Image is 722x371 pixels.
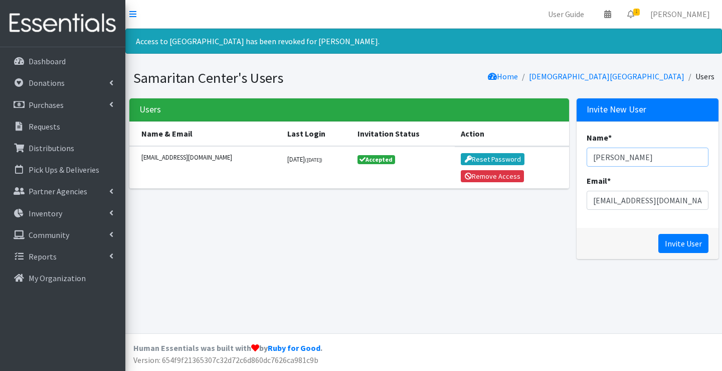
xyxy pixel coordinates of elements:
span: 1 [633,9,640,16]
a: [PERSON_NAME] [642,4,718,24]
p: Partner Agencies [29,186,87,196]
p: Reports [29,252,57,262]
a: [DEMOGRAPHIC_DATA][GEOGRAPHIC_DATA] [529,71,684,81]
a: 1 [619,4,642,24]
small: [DATE] [287,155,322,163]
small: ([DATE]) [305,157,322,163]
input: Email [587,191,708,210]
h3: Users [139,104,161,115]
a: Pick Ups & Deliveries [4,160,121,180]
p: Inventory [29,208,62,218]
a: Inventory [4,203,121,223]
h1: Samaritan Center's Users [133,69,420,87]
a: Community [4,225,121,245]
label: Email [587,175,611,187]
label: Name [587,132,612,144]
p: My Organization [29,273,86,283]
p: Requests [29,121,60,132]
abbr: required [608,133,612,143]
img: HumanEssentials [4,7,121,40]
input: Invite User [658,234,708,253]
a: User Guide [540,4,592,24]
a: Requests [4,116,121,137]
th: Last Login [281,121,351,146]
p: Distributions [29,143,74,153]
p: Purchases [29,100,64,110]
a: Reports [4,246,121,267]
div: Access to [GEOGRAPHIC_DATA] has been revoked for [PERSON_NAME]. [125,29,722,54]
a: Distributions [4,138,121,158]
small: [EMAIL_ADDRESS][DOMAIN_NAME] [141,153,275,162]
span: Version: 654f9f21365307c32d72c6d860dc7626ca981c9b [133,355,318,365]
li: Users [684,69,714,84]
a: Donations [4,73,121,93]
a: Dashboard [4,51,121,71]
a: Purchases [4,95,121,115]
h3: Invite New User [587,104,646,115]
a: My Organization [4,268,121,288]
p: Pick Ups & Deliveries [29,165,99,175]
a: Partner Agencies [4,181,121,201]
input: Name [587,148,708,167]
button: Reset Password [461,153,524,165]
th: Name & Email [129,121,281,146]
strong: Human Essentials was built with by . [133,343,322,353]
span: Accepted [357,155,396,164]
a: Ruby for Good [268,343,320,353]
p: Dashboard [29,56,66,66]
a: Home [488,71,518,81]
th: Invitation Status [351,121,455,146]
th: Action [455,121,569,146]
p: Donations [29,78,65,88]
p: Community [29,230,69,240]
abbr: required [607,176,611,186]
button: Remove Access [461,170,524,182]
